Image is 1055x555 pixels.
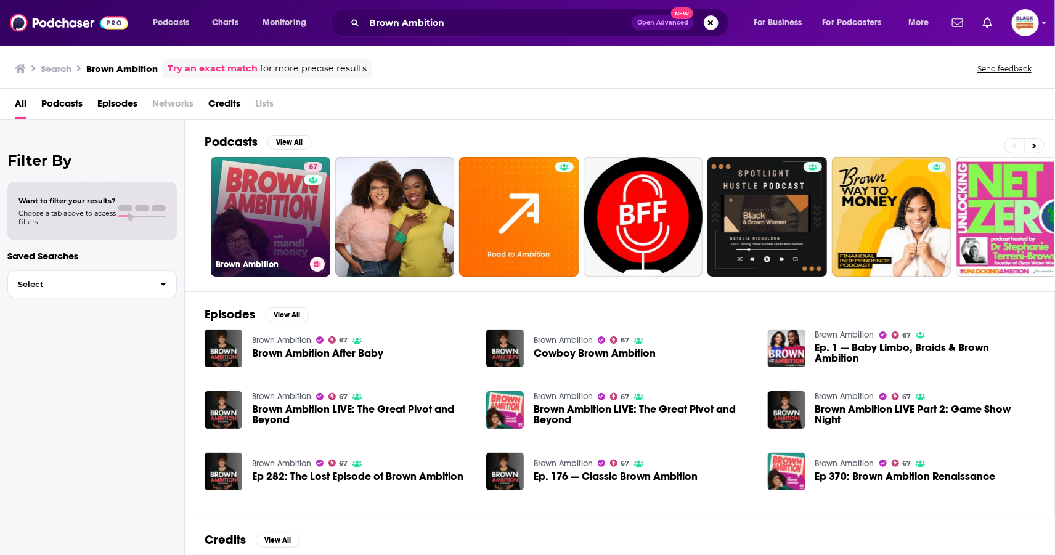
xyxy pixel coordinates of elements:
[364,13,632,33] input: Search podcasts, credits, & more...
[205,307,255,322] h2: Episodes
[768,453,805,490] img: Ep 370: Brown Ambition Renaissance
[263,14,306,31] span: Monitoring
[610,336,630,344] a: 67
[152,94,193,119] span: Networks
[342,9,741,37] div: Search podcasts, credits, & more...
[252,471,463,482] a: Ep 282: The Lost Episode of Brown Ambition
[260,62,367,76] span: for more precise results
[254,13,322,33] button: open menu
[486,453,524,490] img: Ep. 176 — Classic Brown Ambition
[610,393,630,400] a: 67
[252,348,383,359] a: Brown Ambition After Baby
[621,338,629,343] span: 67
[768,391,805,429] img: Brown Ambition LIVE Part 2: Game Show Night
[7,250,177,262] p: Saved Searches
[339,394,348,400] span: 67
[754,14,802,31] span: For Business
[671,7,693,19] span: New
[7,270,177,298] button: Select
[1012,9,1039,36] span: Logged in as blackpodcastingawards
[216,259,305,270] h3: Brown Ambition
[815,458,874,469] a: Brown Ambition
[815,342,1035,363] a: Ep. 1 — Baby Limbo, Braids & Brown Ambition
[486,391,524,429] img: Brown Ambition LIVE: The Great Pivot and Beyond
[41,63,71,75] h3: Search
[205,453,242,490] img: Ep 282: The Lost Episode of Brown Ambition
[205,391,242,429] img: Brown Ambition LIVE: The Great Pivot and Beyond
[256,533,300,548] button: View All
[815,13,900,33] button: open menu
[339,338,348,343] span: 67
[205,532,246,548] h2: Credits
[8,280,150,288] span: Select
[534,471,698,482] span: Ep. 176 — Classic Brown Ambition
[153,14,189,31] span: Podcasts
[621,394,629,400] span: 67
[144,13,205,33] button: open menu
[534,404,753,425] a: Brown Ambition LIVE: The Great Pivot and Beyond
[974,63,1035,74] button: Send feedback
[745,13,818,33] button: open menu
[252,404,471,425] a: Brown Ambition LIVE: The Great Pivot and Beyond
[309,161,317,174] span: 67
[610,460,630,467] a: 67
[1012,9,1039,36] img: User Profile
[41,94,83,119] a: Podcasts
[255,94,274,119] span: Lists
[815,404,1035,425] a: Brown Ambition LIVE Part 2: Game Show Night
[205,134,312,150] a: PodcastsView All
[205,532,300,548] a: CreditsView All
[168,62,258,76] a: Try an exact match
[902,461,911,466] span: 67
[902,333,911,338] span: 67
[304,162,322,172] a: 67
[534,391,593,402] a: Brown Ambition
[328,460,348,467] a: 67
[978,12,997,33] a: Show notifications dropdown
[208,94,240,119] a: Credits
[205,330,242,367] img: Brown Ambition After Baby
[902,394,911,400] span: 67
[892,393,911,400] a: 67
[815,330,874,340] a: Brown Ambition
[534,348,656,359] a: Cowboy Brown Ambition
[534,458,593,469] a: Brown Ambition
[15,94,26,119] a: All
[328,393,348,400] a: 67
[7,152,177,169] h2: Filter By
[768,330,805,367] img: Ep. 1 — Baby Limbo, Braids & Brown Ambition
[815,391,874,402] a: Brown Ambition
[86,63,158,75] h3: Brown Ambition
[1012,9,1039,36] button: Show profile menu
[18,209,116,226] span: Choose a tab above to access filters.
[97,94,137,119] a: Episodes
[486,330,524,367] img: Cowboy Brown Ambition
[823,14,882,31] span: For Podcasters
[892,331,911,339] a: 67
[534,335,593,346] a: Brown Ambition
[252,335,311,346] a: Brown Ambition
[212,14,238,31] span: Charts
[267,135,312,150] button: View All
[252,391,311,402] a: Brown Ambition
[815,471,996,482] a: Ep 370: Brown Ambition Renaissance
[265,307,309,322] button: View All
[211,157,330,277] a: 67Brown Ambition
